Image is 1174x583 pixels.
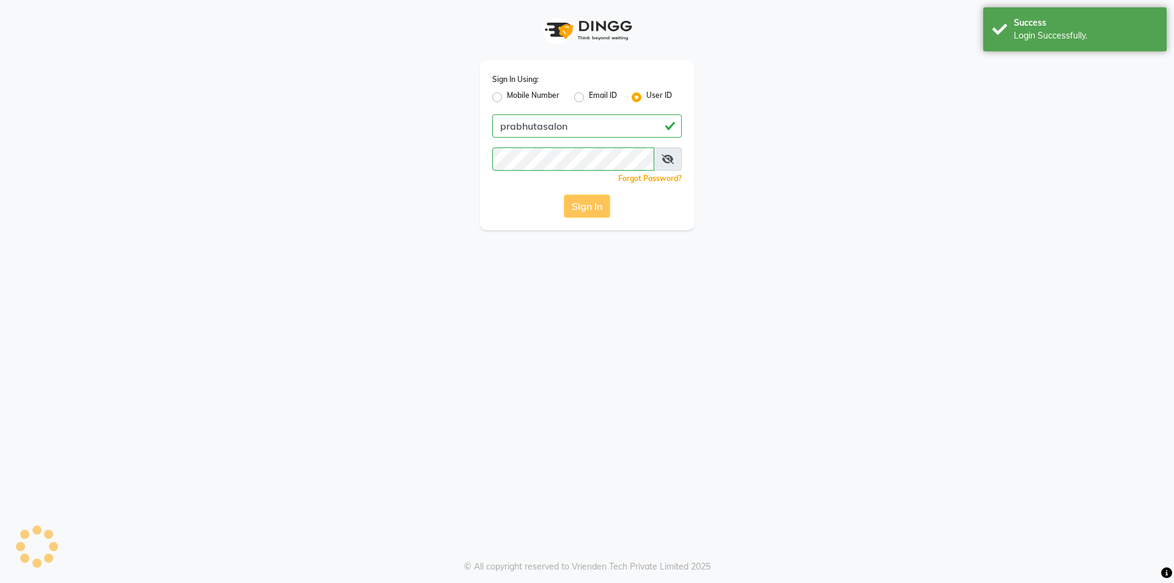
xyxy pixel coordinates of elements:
a: Forgot Password? [618,174,682,183]
div: Success [1014,17,1157,29]
input: Username [492,147,654,171]
label: Sign In Using: [492,74,539,85]
input: Username [492,114,682,138]
div: Login Successfully. [1014,29,1157,42]
label: Email ID [589,90,617,105]
img: logo1.svg [538,12,636,48]
label: User ID [646,90,672,105]
label: Mobile Number [507,90,559,105]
